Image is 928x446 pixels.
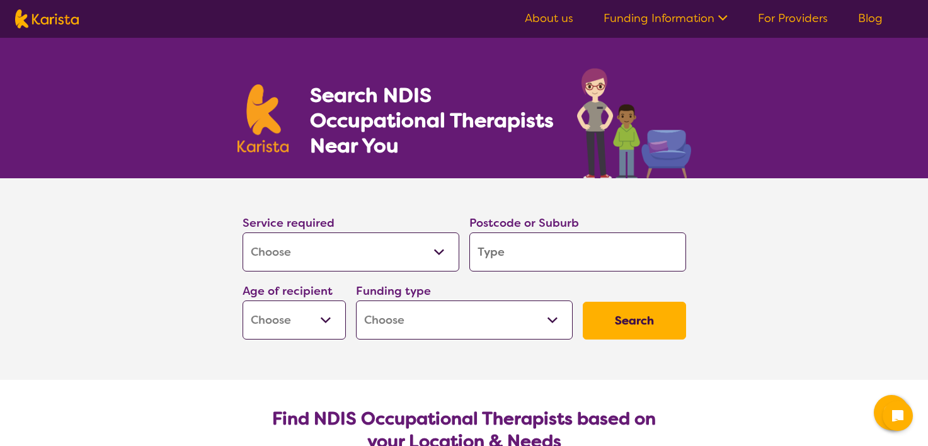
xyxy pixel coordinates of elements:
input: Type [469,232,686,272]
img: Karista logo [238,84,289,152]
label: Age of recipient [243,283,333,299]
a: For Providers [758,11,828,26]
img: Karista logo [15,9,79,28]
label: Service required [243,215,335,231]
img: occupational-therapy [577,68,691,178]
a: About us [525,11,573,26]
label: Funding type [356,283,431,299]
label: Postcode or Suburb [469,215,579,231]
button: Search [583,302,686,340]
a: Funding Information [604,11,728,26]
button: Channel Menu [874,395,909,430]
a: Blog [858,11,883,26]
h1: Search NDIS Occupational Therapists Near You [310,83,555,158]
